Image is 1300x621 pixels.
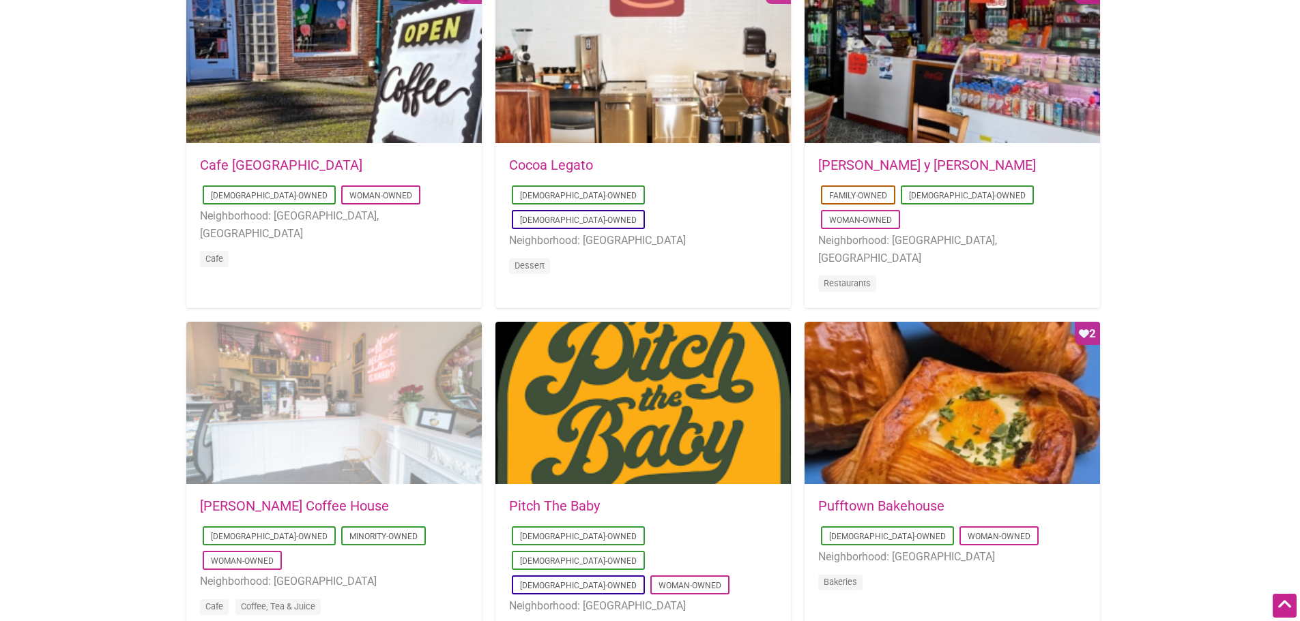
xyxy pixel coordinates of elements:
a: [DEMOGRAPHIC_DATA]-Owned [211,191,328,200]
a: Cocoa Legato [509,157,593,173]
a: [DEMOGRAPHIC_DATA]-Owned [520,556,637,566]
li: Neighborhood: [GEOGRAPHIC_DATA] [818,548,1086,566]
li: Neighborhood: [GEOGRAPHIC_DATA], [GEOGRAPHIC_DATA] [818,232,1086,267]
a: Woman-Owned [829,215,892,225]
a: Cafe [205,254,223,264]
a: Bakeries [824,577,857,587]
a: [DEMOGRAPHIC_DATA]-Owned [520,191,637,200]
li: Neighborhood: [GEOGRAPHIC_DATA] [509,597,777,615]
a: [DEMOGRAPHIC_DATA]-Owned [520,532,637,541]
li: Neighborhood: [GEOGRAPHIC_DATA] [509,232,777,249]
a: [DEMOGRAPHIC_DATA]-Owned [211,532,328,541]
a: Cafe [GEOGRAPHIC_DATA] [200,157,362,173]
a: Woman-Owned [968,532,1030,541]
a: Minority-Owned [349,532,418,541]
a: Coffee, Tea & Juice [241,601,315,611]
a: [PERSON_NAME] y [PERSON_NAME] [818,157,1036,173]
li: Neighborhood: [GEOGRAPHIC_DATA] [200,573,468,590]
a: Pitch The Baby [509,498,600,514]
a: Woman-Owned [211,556,274,566]
a: [DEMOGRAPHIC_DATA]-Owned [909,191,1026,200]
a: [DEMOGRAPHIC_DATA]-Owned [829,532,946,541]
div: Scroll Back to Top [1273,594,1297,618]
a: Woman-Owned [349,191,412,200]
a: Restaurants [824,278,871,288]
a: Pufftown Bakehouse [818,498,944,514]
a: Family-Owned [829,191,887,200]
li: Neighborhood: [GEOGRAPHIC_DATA], [GEOGRAPHIC_DATA] [200,207,468,242]
a: [DEMOGRAPHIC_DATA]-Owned [520,215,637,225]
a: [DEMOGRAPHIC_DATA]-Owned [520,581,637,590]
a: Dessert [515,260,545,271]
a: [PERSON_NAME] Coffee House [200,498,389,514]
a: Woman-Owned [659,581,721,590]
a: Cafe [205,601,223,611]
